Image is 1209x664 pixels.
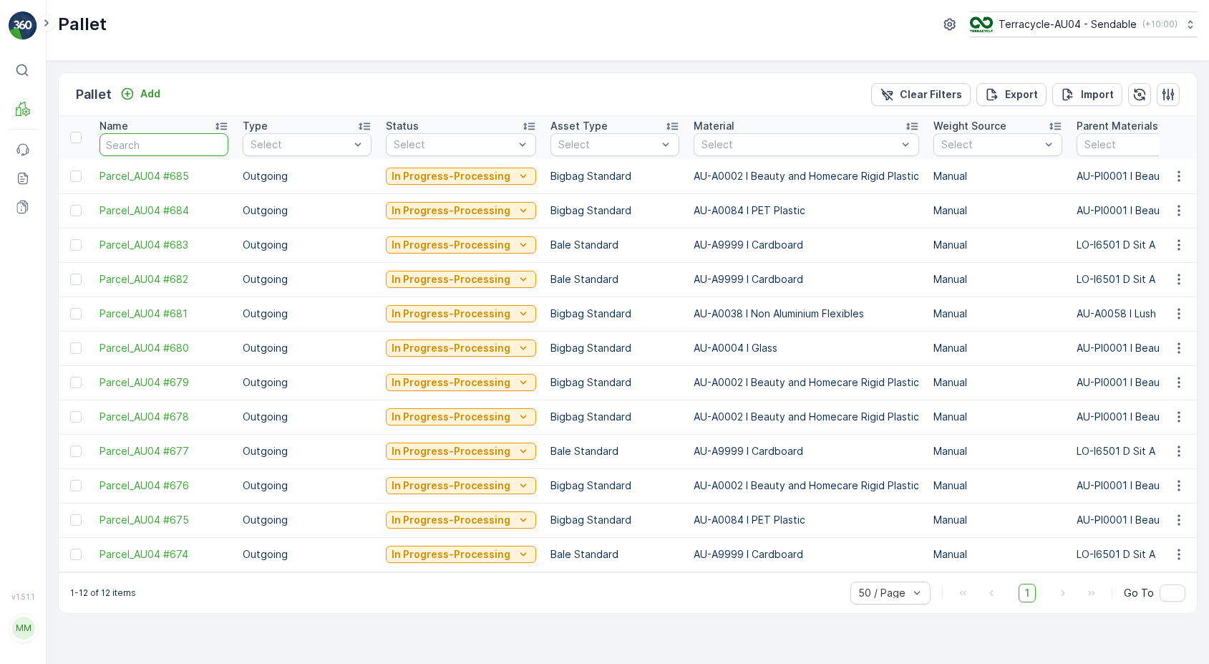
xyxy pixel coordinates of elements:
p: Outgoing [243,513,372,527]
p: Type [243,119,268,133]
p: AU-A9999 I Cardboard [694,547,919,562]
button: In Progress-Processing [386,443,536,460]
p: Outgoing [243,375,372,390]
p: AU-A0004 I Glass [694,341,919,355]
button: Import [1052,83,1122,106]
button: Add [115,85,166,102]
p: AU-A0002 I Beauty and Homecare Rigid Plastic [694,410,919,424]
div: Toggle Row Selected [70,411,82,423]
button: In Progress-Processing [386,271,536,288]
div: Toggle Row Selected [70,170,82,182]
p: Outgoing [243,238,372,252]
div: Toggle Row Selected [70,274,82,285]
p: Manual [933,444,1062,458]
span: Go To [1124,586,1154,600]
div: Toggle Row Selected [70,514,82,526]
p: Weight Source [933,119,1006,133]
p: AU-A0038 I Non Aluminium Flexibles [694,307,919,321]
span: 1 [1019,584,1036,602]
p: Select [394,138,514,152]
button: In Progress-Processing [386,305,536,322]
p: Select [251,138,349,152]
button: Clear Filters [871,83,971,106]
p: Status [386,119,419,133]
p: Bigbag Standard [550,203,679,218]
p: Outgoing [243,547,372,562]
p: Manual [933,272,1062,287]
p: Outgoing [243,341,372,355]
p: In Progress-Processing [392,547,510,562]
p: Export [1005,87,1038,102]
p: Bale Standard [550,444,679,458]
p: Manual [933,410,1062,424]
p: Manual [933,238,1062,252]
div: Toggle Row Selected [70,549,82,560]
p: Parent Materials [1077,119,1158,133]
div: Toggle Row Selected [70,239,82,251]
p: Outgoing [243,203,372,218]
p: Bigbag Standard [550,169,679,183]
a: Parcel_AU04 #681 [99,307,228,321]
p: In Progress-Processing [392,478,510,493]
p: Outgoing [243,410,372,424]
p: Bigbag Standard [550,513,679,527]
p: In Progress-Processing [392,238,510,252]
p: Add [140,87,160,101]
a: Parcel_AU04 #674 [99,547,228,562]
a: Parcel_AU04 #679 [99,375,228,390]
span: Parcel_AU04 #685 [99,169,228,183]
p: In Progress-Processing [392,410,510,424]
button: Export [976,83,1047,106]
p: Bale Standard [550,238,679,252]
p: Manual [933,341,1062,355]
div: Toggle Row Selected [70,377,82,388]
img: logo [9,11,37,40]
p: Outgoing [243,444,372,458]
div: Toggle Row Selected [70,205,82,216]
span: Parcel_AU04 #675 [99,513,228,527]
button: In Progress-Processing [386,477,536,494]
span: Parcel_AU04 #676 [99,478,228,493]
p: Outgoing [243,307,372,321]
button: In Progress-Processing [386,511,536,529]
button: In Progress-Processing [386,374,536,391]
div: Toggle Row Selected [70,480,82,491]
p: Material [694,119,734,133]
p: Name [99,119,128,133]
img: terracycle_logo.png [970,16,993,32]
p: Clear Filters [900,87,962,102]
p: Bigbag Standard [550,478,679,493]
a: Parcel_AU04 #678 [99,410,228,424]
button: In Progress-Processing [386,236,536,254]
button: In Progress-Processing [386,408,536,425]
p: Asset Type [550,119,608,133]
p: Bigbag Standard [550,375,679,390]
p: AU-A9999 I Cardboard [694,272,919,287]
a: Parcel_AU04 #683 [99,238,228,252]
p: Manual [933,169,1062,183]
a: Parcel_AU04 #682 [99,272,228,287]
button: In Progress-Processing [386,340,536,357]
p: Bigbag Standard [550,307,679,321]
div: MM [12,617,35,640]
button: In Progress-Processing [386,168,536,185]
p: In Progress-Processing [392,341,510,355]
a: Parcel_AU04 #684 [99,203,228,218]
p: AU-A0084 I PET Plastic [694,203,919,218]
p: In Progress-Processing [392,375,510,390]
p: AU-A0002 I Beauty and Homecare Rigid Plastic [694,169,919,183]
button: In Progress-Processing [386,202,536,219]
p: In Progress-Processing [392,307,510,321]
p: Select [558,138,657,152]
p: Outgoing [243,478,372,493]
p: Bigbag Standard [550,410,679,424]
div: Toggle Row Selected [70,446,82,457]
span: Parcel_AU04 #680 [99,341,228,355]
p: 1-12 of 12 items [70,587,136,599]
div: Toggle Row Selected [70,342,82,354]
p: Manual [933,203,1062,218]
